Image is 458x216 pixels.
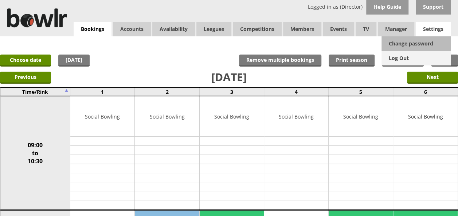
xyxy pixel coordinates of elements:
td: Social Bowling [200,96,264,137]
td: Social Bowling [135,96,199,137]
td: Social Bowling [329,96,393,137]
td: Time/Rink [0,88,70,96]
span: Accounts [113,22,151,36]
td: 3 [199,88,264,96]
td: 1 [70,88,135,96]
a: [DATE] [58,55,90,67]
a: Availability [152,22,195,36]
td: 09:00 to 10:30 [0,96,70,210]
span: Members [283,22,321,36]
a: Bookings [74,22,111,37]
td: 2 [135,88,199,96]
a: Change password [381,36,451,51]
a: Print season [329,55,375,67]
span: Settings [416,22,451,36]
a: Leagues [196,22,231,36]
input: Next [407,72,458,84]
span: TV [356,22,376,36]
td: 6 [393,88,458,96]
input: Remove multiple bookings [239,55,321,67]
td: Social Bowling [393,96,457,137]
span: Manager [378,22,414,36]
td: Social Bowling [264,96,328,137]
td: Social Bowling [70,96,134,137]
td: 5 [329,88,393,96]
a: Competitions [233,22,282,36]
td: 4 [264,88,328,96]
a: Log Out [381,51,451,65]
a: Events [323,22,354,36]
